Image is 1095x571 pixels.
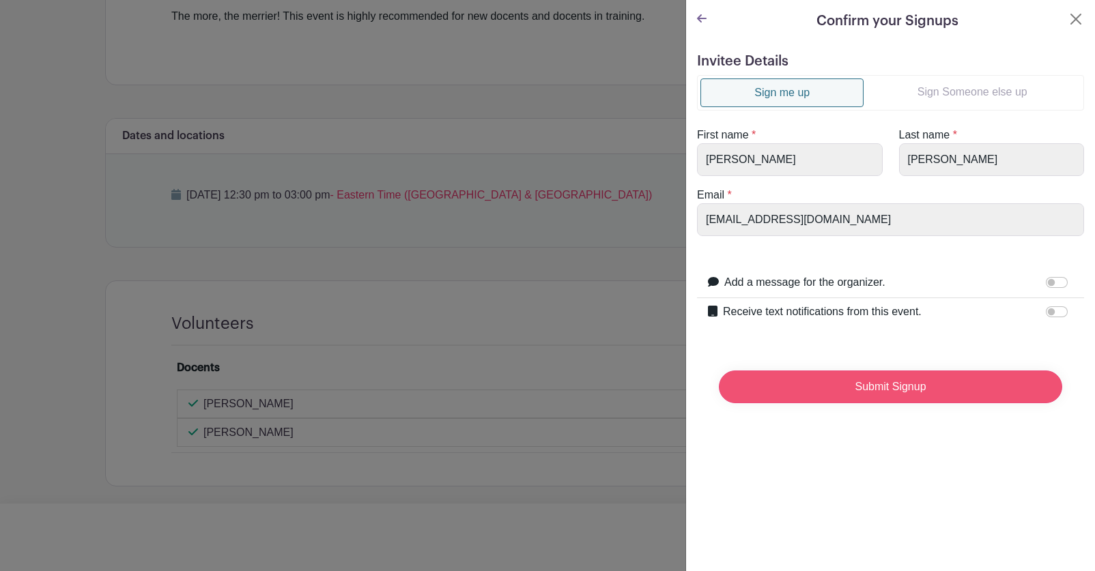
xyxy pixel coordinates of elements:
[719,370,1062,403] input: Submit Signup
[697,127,749,143] label: First name
[1068,11,1084,27] button: Close
[697,187,724,203] label: Email
[697,53,1084,70] h5: Invitee Details
[899,127,950,143] label: Last name
[816,11,958,31] h5: Confirm your Signups
[724,274,885,291] label: Add a message for the organizer.
[864,78,1081,106] a: Sign Someone else up
[723,304,922,320] label: Receive text notifications from this event.
[700,78,864,107] a: Sign me up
